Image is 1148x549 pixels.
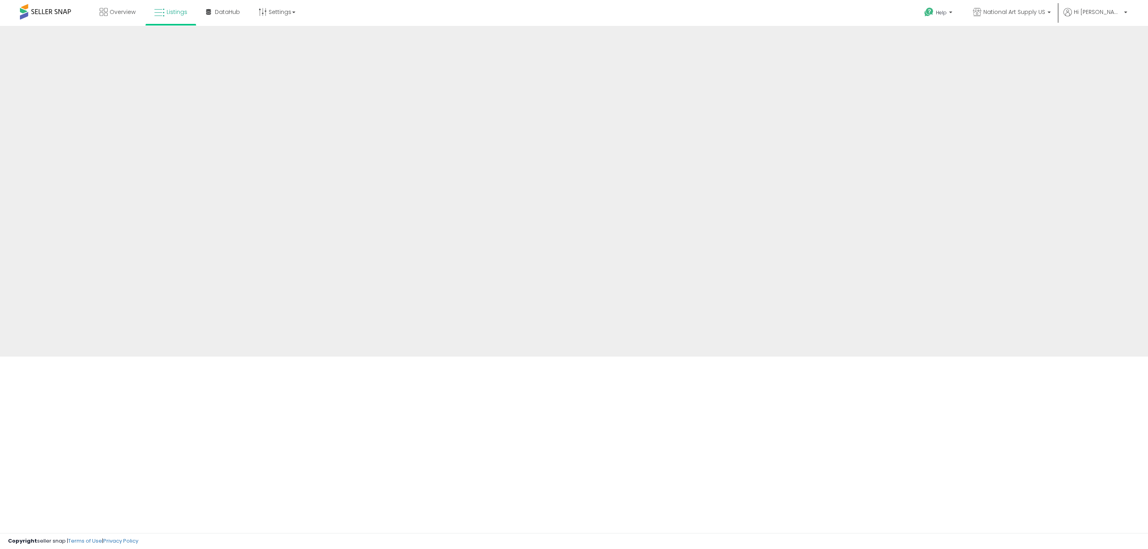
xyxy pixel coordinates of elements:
span: DataHub [215,8,240,16]
a: Hi [PERSON_NAME] [1063,8,1127,26]
span: Hi [PERSON_NAME] [1074,8,1122,16]
a: Help [918,1,960,26]
i: Get Help [924,7,934,17]
span: Listings [167,8,187,16]
span: National Art Supply US [983,8,1045,16]
span: Overview [110,8,136,16]
span: Help [936,9,947,16]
